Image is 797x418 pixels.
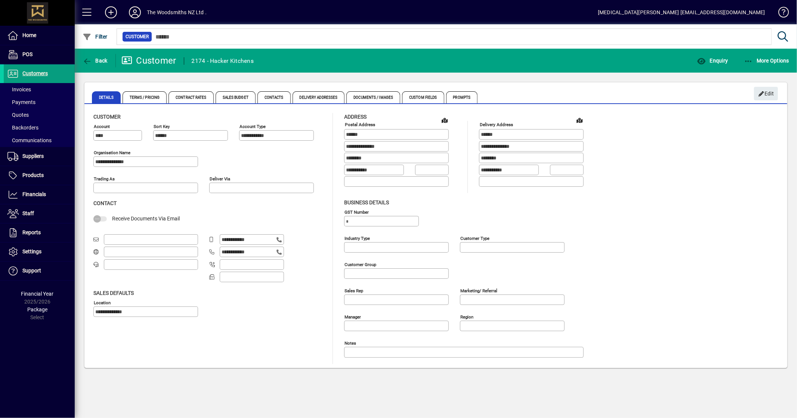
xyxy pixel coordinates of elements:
[4,204,75,223] a: Staff
[344,114,367,120] span: Address
[192,55,254,67] div: 2174 - Hacker Kitchens
[22,70,48,76] span: Customers
[345,262,376,267] mat-label: Customer group
[121,55,176,67] div: Customer
[439,114,451,126] a: View on map
[744,58,790,64] span: More Options
[257,91,291,103] span: Contacts
[344,199,389,205] span: Business details
[94,124,110,129] mat-label: Account
[4,185,75,204] a: Financials
[93,290,134,296] span: Sales defaults
[93,114,121,120] span: Customer
[4,26,75,45] a: Home
[22,210,34,216] span: Staff
[22,191,46,197] span: Financials
[75,54,116,67] app-page-header-button: Back
[7,86,31,92] span: Invoices
[754,87,778,100] button: Edit
[695,54,730,67] button: Enquiry
[83,34,108,40] span: Filter
[4,109,75,121] a: Quotes
[123,91,167,103] span: Terms / Pricing
[598,6,765,18] div: [MEDICAL_DATA][PERSON_NAME] [EMAIL_ADDRESS][DOMAIN_NAME]
[345,340,356,345] mat-label: Notes
[27,306,47,312] span: Package
[345,209,369,214] mat-label: GST Number
[92,91,121,103] span: Details
[4,262,75,280] a: Support
[7,112,29,118] span: Quotes
[345,288,363,293] mat-label: Sales rep
[4,45,75,64] a: POS
[460,235,489,241] mat-label: Customer type
[94,176,115,181] mat-label: Trading as
[169,91,213,103] span: Contract Rates
[22,172,44,178] span: Products
[460,314,473,319] mat-label: Region
[240,124,266,129] mat-label: Account Type
[81,30,109,43] button: Filter
[758,88,774,100] span: Edit
[293,91,345,103] span: Delivery Addresses
[94,300,111,305] mat-label: Location
[83,58,108,64] span: Back
[93,200,117,206] span: Contact
[7,125,38,131] span: Backorders
[216,91,256,103] span: Sales Budget
[4,121,75,134] a: Backorders
[4,223,75,242] a: Reports
[22,229,41,235] span: Reports
[4,166,75,185] a: Products
[22,32,36,38] span: Home
[123,6,147,19] button: Profile
[7,137,52,143] span: Communications
[4,96,75,109] a: Payments
[697,58,728,64] span: Enquiry
[126,33,149,40] span: Customer
[446,91,478,103] span: Prompts
[154,124,170,129] mat-label: Sort key
[22,51,33,57] span: POS
[4,147,75,166] a: Suppliers
[99,6,123,19] button: Add
[22,248,41,254] span: Settings
[22,153,44,159] span: Suppliers
[773,1,788,26] a: Knowledge Base
[346,91,400,103] span: Documents / Images
[7,99,35,105] span: Payments
[402,91,444,103] span: Custom Fields
[345,235,370,241] mat-label: Industry type
[210,176,230,181] mat-label: Deliver via
[147,6,207,18] div: The Woodsmiths NZ Ltd .
[4,242,75,261] a: Settings
[4,83,75,96] a: Invoices
[94,150,130,155] mat-label: Organisation name
[345,314,361,319] mat-label: Manager
[4,134,75,147] a: Communications
[460,288,497,293] mat-label: Marketing/ Referral
[742,54,791,67] button: More Options
[574,114,586,126] a: View on map
[22,268,41,274] span: Support
[112,216,180,222] span: Receive Documents Via Email
[81,54,109,67] button: Back
[21,291,54,297] span: Financial Year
